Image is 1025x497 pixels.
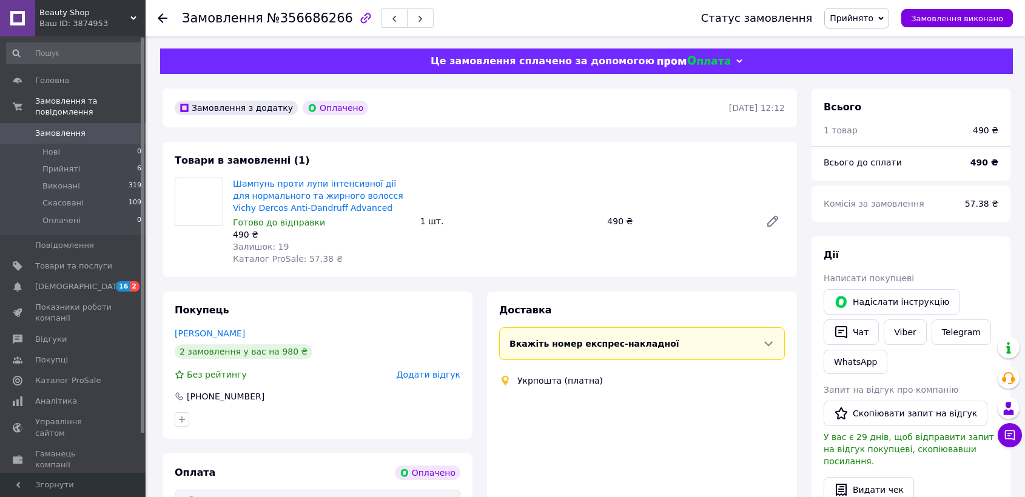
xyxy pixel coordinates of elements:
[824,289,959,315] button: Надіслати інструкцію
[233,242,289,252] span: Залишок: 19
[35,416,112,438] span: Управління сайтом
[187,370,247,379] span: Без рейтингу
[137,164,141,175] span: 6
[657,56,730,67] img: evopay logo
[42,164,80,175] span: Прийняті
[35,128,86,139] span: Замовлення
[116,281,130,292] span: 16
[137,215,141,226] span: 0
[175,467,215,478] span: Оплата
[824,249,839,261] span: Дії
[39,7,130,18] span: Beauty Shop
[35,261,112,272] span: Товари та послуги
[233,179,403,213] a: Шампунь проти лупи інтенсивної дії для нормального та жирного волосся Vichy Dercos Anti-Dandruff ...
[186,390,266,402] div: [PHONE_NUMBER]
[824,319,879,345] button: Чат
[395,465,460,480] div: Оплачено
[509,339,679,349] span: Вкажіть номер експрес-накладної
[35,396,77,407] span: Аналітика
[824,158,902,167] span: Всього до сплати
[42,181,80,192] span: Виконані
[130,281,139,292] span: 2
[431,55,654,67] span: Це замовлення сплачено за допомогою
[824,101,861,113] span: Всього
[39,18,146,29] div: Ваш ID: 3874953
[175,344,312,359] div: 2 замовлення у вас на 980 ₴
[998,423,1022,447] button: Чат з покупцем
[824,385,958,395] span: Запит на відгук про компанію
[267,11,353,25] span: №356686266
[911,14,1003,23] span: Замовлення виконано
[129,181,141,192] span: 319
[35,75,69,86] span: Головна
[901,9,1013,27] button: Замовлення виконано
[42,215,81,226] span: Оплачені
[415,213,603,230] div: 1 шт.
[824,432,994,466] span: У вас є 29 днів, щоб відправити запит на відгук покупцеві, скопіювавши посилання.
[499,304,552,316] span: Доставка
[701,12,813,24] div: Статус замовлення
[175,304,229,316] span: Покупець
[233,228,411,241] div: 490 ₴
[824,273,914,283] span: Написати покупцеві
[303,101,368,115] div: Оплачено
[884,319,926,345] a: Viber
[729,103,785,113] time: [DATE] 12:12
[42,147,60,158] span: Нові
[830,13,873,23] span: Прийнято
[182,11,263,25] span: Замовлення
[35,302,112,324] span: Показники роботи компанії
[602,213,756,230] div: 490 ₴
[233,254,343,264] span: Каталог ProSale: 57.38 ₴
[6,42,143,64] input: Пошук
[514,375,606,387] div: Укрпошта (платна)
[175,329,245,338] a: [PERSON_NAME]
[35,449,112,470] span: Гаманець компанії
[824,350,887,374] a: WhatsApp
[970,158,998,167] b: 490 ₴
[35,334,67,345] span: Відгуки
[761,209,785,233] a: Редагувати
[35,240,94,251] span: Повідомлення
[35,281,125,292] span: [DEMOGRAPHIC_DATA]
[35,375,101,386] span: Каталог ProSale
[35,96,146,118] span: Замовлення та повідомлення
[175,101,298,115] div: Замовлення з додатку
[42,198,84,208] span: Скасовані
[175,155,310,166] span: Товари в замовленні (1)
[973,124,998,136] div: 490 ₴
[824,401,987,426] button: Скопіювати запит на відгук
[158,12,167,24] div: Повернутися назад
[35,355,68,365] span: Покупці
[129,198,141,208] span: 109
[824,199,924,208] span: Комісія за замовлення
[137,147,141,158] span: 0
[397,370,460,379] span: Додати відгук
[965,199,998,208] span: 57.38 ₴
[932,319,991,345] a: Telegram
[824,125,858,135] span: 1 товар
[233,218,325,227] span: Готово до відправки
